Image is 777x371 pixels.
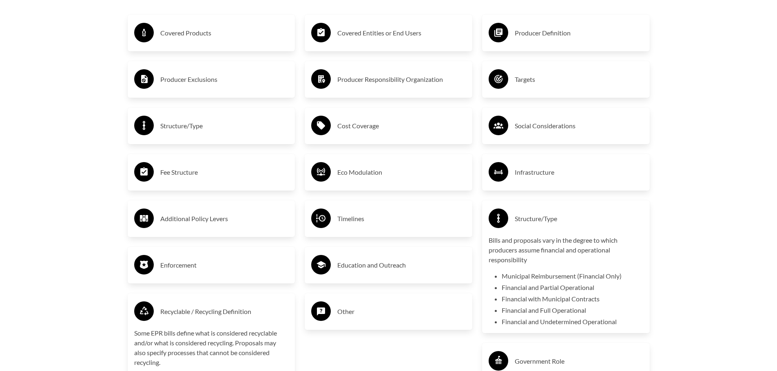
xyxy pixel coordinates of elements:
h3: Education and Outreach [337,259,466,272]
h3: Enforcement [160,259,289,272]
li: Financial with Municipal Contracts [502,294,643,304]
h3: Recyclable / Recycling Definition [160,305,289,318]
h3: Infrastructure [515,166,643,179]
h3: Other [337,305,466,318]
h3: Eco Modulation [337,166,466,179]
li: Financial and Full Operational [502,305,643,315]
p: Bills and proposals vary in the degree to which producers assume financial and operational respon... [489,235,643,265]
h3: Timelines [337,212,466,225]
h3: Government Role [515,355,643,368]
li: Municipal Reimbursement (Financial Only) [502,271,643,281]
h3: Structure/Type [160,119,289,132]
li: Financial and Partial Operational [502,283,643,292]
h3: Structure/Type [515,212,643,225]
h3: Targets [515,73,643,86]
h3: Covered Entities or End Users [337,26,466,40]
li: Financial and Undetermined Operational [502,317,643,327]
h3: Cost Coverage [337,119,466,132]
h3: Social Considerations [515,119,643,132]
h3: Covered Products [160,26,289,40]
h3: Fee Structure [160,166,289,179]
h3: Producer Definition [515,26,643,40]
h3: Additional Policy Levers [160,212,289,225]
p: Some EPR bills define what is considered recyclable and/or what is considered recycling. Proposal... [134,328,289,367]
h3: Producer Exclusions [160,73,289,86]
h3: Producer Responsibility Organization [337,73,466,86]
